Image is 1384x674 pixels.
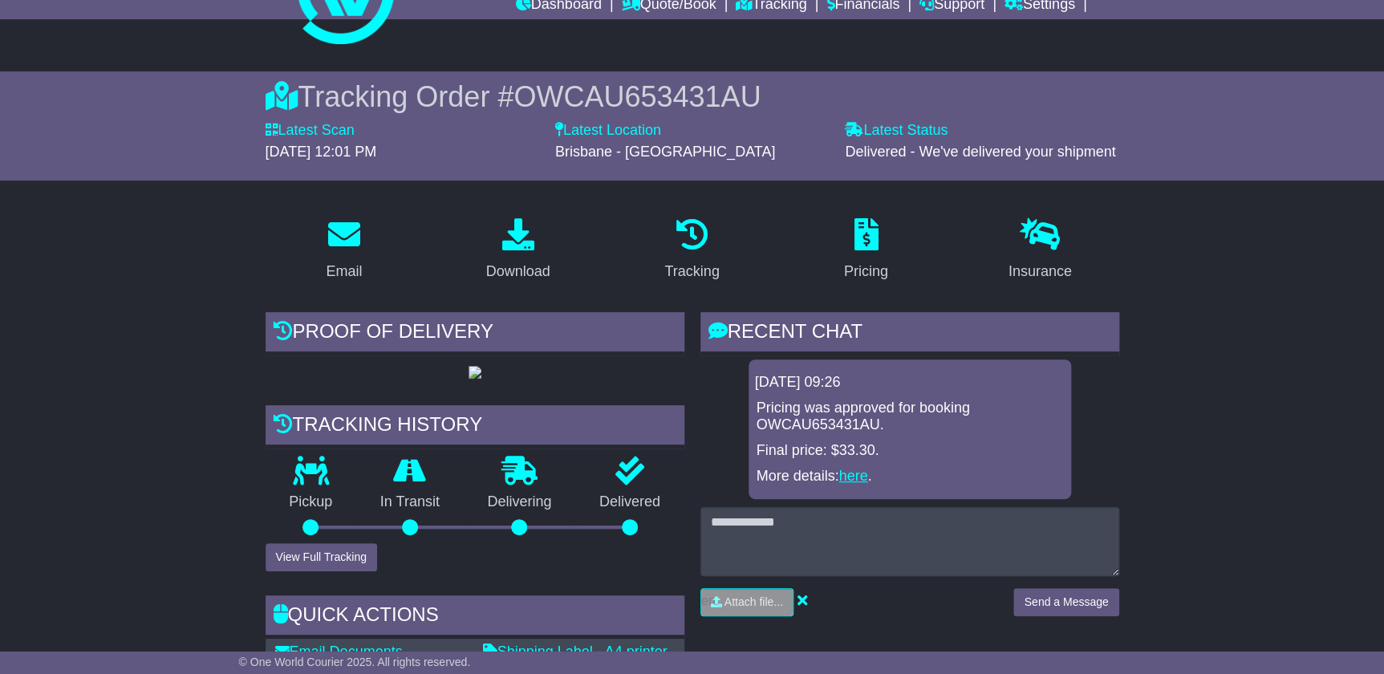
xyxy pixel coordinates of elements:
p: Delivered [575,493,684,511]
div: [DATE] 09:26 [755,374,1065,392]
label: Latest Status [845,122,948,140]
button: View Full Tracking [266,543,377,571]
div: Pricing [844,261,888,282]
p: Final price: $33.30. [757,442,1063,460]
p: Delivering [464,493,576,511]
span: Delivered - We've delivered your shipment [845,144,1115,160]
div: Quick Actions [266,595,684,639]
p: Pricing was approved for booking OWCAU653431AU. [757,400,1063,434]
button: Send a Message [1013,588,1118,616]
p: In Transit [356,493,464,511]
p: More details: . [757,468,1063,485]
a: Insurance [998,213,1082,288]
label: Latest Scan [266,122,355,140]
a: Shipping Label - A4 printer [483,644,668,660]
a: Email [315,213,372,288]
label: Latest Location [555,122,661,140]
a: here [839,468,868,484]
div: Email [326,261,362,282]
div: Tracking [664,261,719,282]
span: [DATE] 12:01 PM [266,144,377,160]
a: Pricing [834,213,899,288]
a: Email Documents [275,644,403,660]
span: OWCAU653431AU [513,80,761,113]
div: Download [486,261,550,282]
img: GetPodImage [469,366,481,379]
span: Brisbane - [GEOGRAPHIC_DATA] [555,144,775,160]
span: © One World Courier 2025. All rights reserved. [239,656,471,668]
div: Proof of Delivery [266,312,684,355]
p: Pickup [266,493,357,511]
div: Tracking history [266,405,684,449]
div: Insurance [1009,261,1072,282]
a: Download [476,213,561,288]
div: Tracking Order # [266,79,1119,114]
a: Tracking [654,213,729,288]
div: RECENT CHAT [700,312,1119,355]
